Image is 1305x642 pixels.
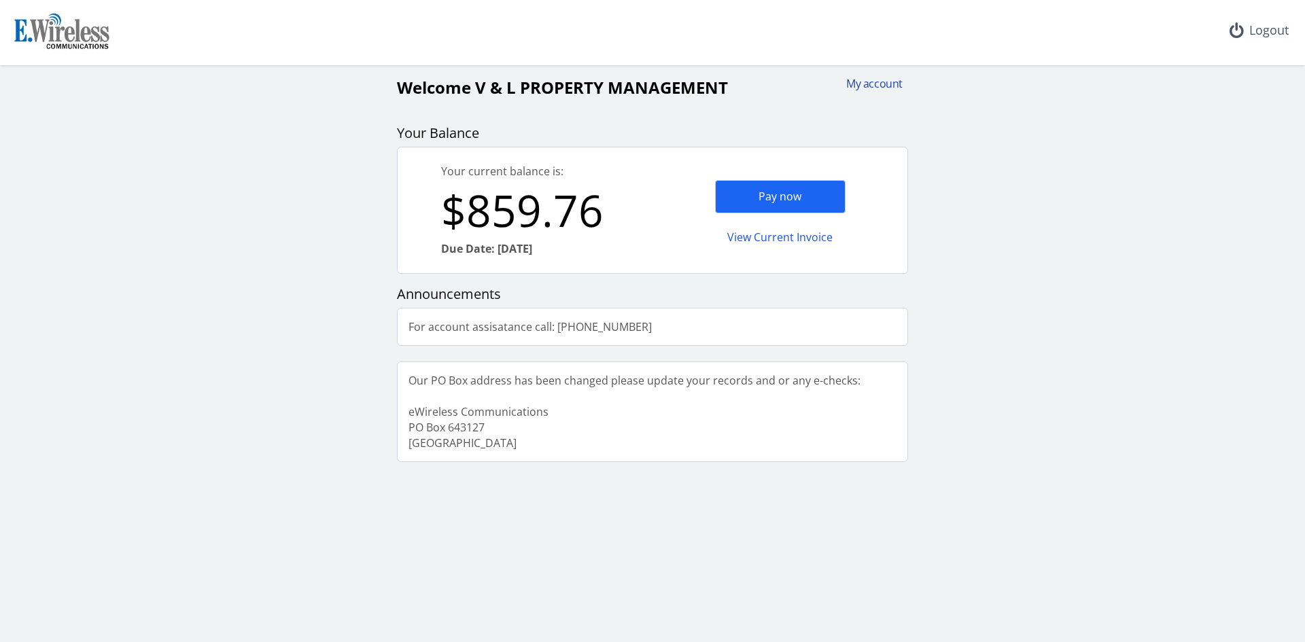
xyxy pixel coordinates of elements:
div: $859.76 [441,179,652,241]
div: Due Date: [DATE] [441,241,652,257]
span: Your Balance [397,124,479,142]
div: Pay now [715,180,846,213]
div: Your current balance is: [441,164,652,179]
div: My account [837,76,903,92]
div: For account assisatance call: [PHONE_NUMBER] [398,308,663,346]
div: View Current Invoice [715,221,846,253]
span: Welcome [397,76,471,99]
div: Our PO Box address has been changed please update your records and or any e-checks: eWireless Com... [398,362,871,461]
span: V & L PROPERTY MANAGEMENT [475,76,728,99]
span: Announcements [397,285,501,303]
